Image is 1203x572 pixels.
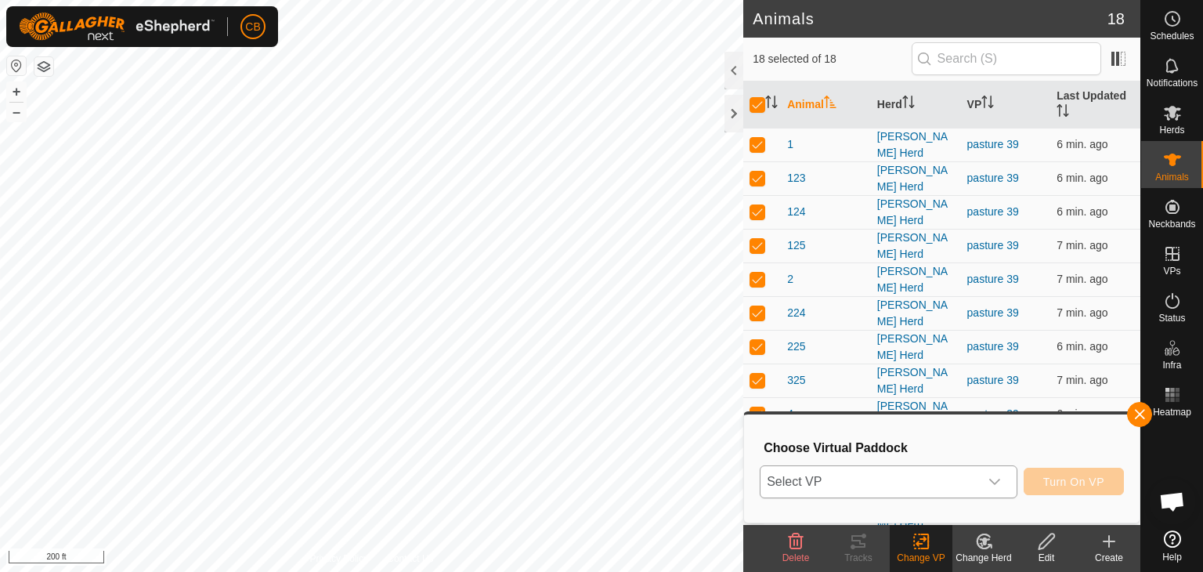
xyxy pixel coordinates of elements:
[1155,172,1189,182] span: Animals
[967,205,1019,218] a: pasture 39
[890,551,952,565] div: Change VP
[1150,31,1194,41] span: Schedules
[981,98,994,110] p-sorticon: Activate to sort
[877,230,955,262] div: [PERSON_NAME] Herd
[787,338,805,355] span: 225
[245,19,260,35] span: CB
[967,138,1019,150] a: pasture 39
[961,81,1051,129] th: VP
[1078,551,1140,565] div: Create
[877,331,955,364] div: [PERSON_NAME] Herd
[765,98,778,110] p-sorticon: Activate to sort
[1024,468,1124,495] button: Turn On VP
[787,136,793,153] span: 1
[1057,407,1107,420] span: Oct 9, 2025, 6:30 PM
[787,372,805,389] span: 325
[753,9,1107,28] h2: Animals
[1057,374,1107,386] span: Oct 9, 2025, 6:30 PM
[1057,172,1107,184] span: Oct 9, 2025, 6:30 PM
[877,297,955,330] div: [PERSON_NAME] Herd
[871,81,961,129] th: Herd
[787,271,793,288] span: 2
[1057,107,1069,119] p-sorticon: Activate to sort
[7,82,26,101] button: +
[787,204,805,220] span: 124
[979,466,1010,498] div: dropdown trigger
[1015,551,1078,565] div: Edit
[34,57,53,76] button: Map Layers
[967,239,1019,252] a: pasture 39
[1162,360,1181,370] span: Infra
[760,466,979,498] span: Select VP
[1057,340,1107,353] span: Oct 9, 2025, 6:30 PM
[902,98,915,110] p-sorticon: Activate to sort
[310,552,369,566] a: Privacy Policy
[7,56,26,75] button: Reset Map
[1043,476,1104,488] span: Turn On VP
[19,13,215,41] img: Gallagher Logo
[1141,524,1203,568] a: Help
[1158,313,1185,323] span: Status
[1153,407,1191,417] span: Heatmap
[967,374,1019,386] a: pasture 39
[967,306,1019,319] a: pasture 39
[824,98,836,110] p-sorticon: Activate to sort
[952,551,1015,565] div: Change Herd
[827,551,890,565] div: Tracks
[877,263,955,296] div: [PERSON_NAME] Herd
[1057,138,1107,150] span: Oct 9, 2025, 6:30 PM
[7,103,26,121] button: –
[1057,306,1107,319] span: Oct 9, 2025, 6:30 PM
[387,552,433,566] a: Contact Us
[967,407,1019,420] a: pasture 39
[1159,125,1184,135] span: Herds
[1147,78,1198,88] span: Notifications
[782,552,810,563] span: Delete
[753,51,911,67] span: 18 selected of 18
[787,406,793,422] span: 4
[877,364,955,397] div: [PERSON_NAME] Herd
[1148,219,1195,229] span: Neckbands
[787,237,805,254] span: 125
[877,196,955,229] div: [PERSON_NAME] Herd
[787,305,805,321] span: 224
[877,162,955,195] div: [PERSON_NAME] Herd
[781,81,871,129] th: Animal
[1149,478,1196,525] div: Open chat
[1162,552,1182,562] span: Help
[1057,239,1107,252] span: Oct 9, 2025, 6:30 PM
[1107,7,1125,31] span: 18
[967,172,1019,184] a: pasture 39
[787,170,805,186] span: 123
[1163,266,1180,276] span: VPs
[1057,205,1107,218] span: Oct 9, 2025, 6:30 PM
[1050,81,1140,129] th: Last Updated
[1057,273,1107,285] span: Oct 9, 2025, 6:30 PM
[877,129,955,161] div: [PERSON_NAME] Herd
[912,42,1101,75] input: Search (S)
[967,273,1019,285] a: pasture 39
[967,340,1019,353] a: pasture 39
[877,398,955,431] div: [PERSON_NAME] Herd
[764,440,1124,455] h3: Choose Virtual Paddock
